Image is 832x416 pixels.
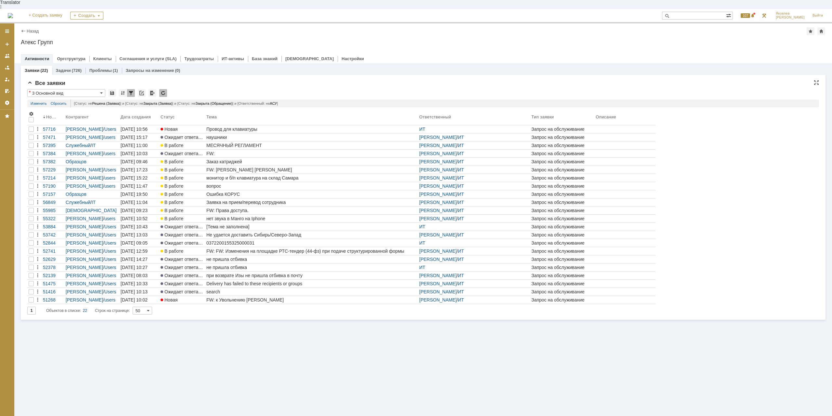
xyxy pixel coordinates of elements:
a: Сбросить [51,100,67,107]
div: Запрос на обслуживание [531,159,593,164]
div: 53742 [43,232,63,237]
div: Заказ катриджей [206,159,417,164]
div: Обновлять список [159,89,167,97]
a: ИТ [458,192,464,197]
th: Тема [205,110,418,125]
div: Скопировать ссылку на список [138,89,146,97]
a: ИТ [458,232,464,237]
a: вопрос [205,182,418,190]
a: [PERSON_NAME] [419,167,457,172]
span: В работе [161,159,183,164]
div: Запрос на обслуживание [531,248,593,254]
a: [PERSON_NAME] [419,200,457,205]
a: Запрос на обслуживание [530,141,594,149]
a: Клиенты [93,56,112,61]
div: 52844 [43,240,63,246]
div: Дата создания [121,114,152,119]
a: 57471 [42,133,64,141]
div: [DATE] 09:05 [121,240,148,246]
a: Заявки в моей ответственности [2,62,12,73]
a: Назад [27,29,39,34]
div: Запрос на обслуживание [531,192,593,197]
a: [DATE] 09:23 [119,207,159,214]
a: [PERSON_NAME] [419,257,457,262]
a: Ожидает ответа контрагента [159,239,205,247]
a: Служебный [66,200,90,205]
a: [DATE] 10:56 [119,125,159,133]
span: В работе [161,200,183,205]
div: Запрос на обслуживание [531,135,593,140]
div: 57157 [43,192,63,197]
a: Перейти в интерфейс администратора [760,12,768,20]
div: не пришла отбивка [206,257,417,262]
div: Запрос на обслуживание [531,208,593,213]
div: Не удается доставить Сибирь/Северо-Запад [206,232,417,237]
div: 55985 [43,208,63,213]
a: не пришла отбивка [205,263,418,271]
a: Запрос на обслуживание [530,158,594,166]
a: 52629 [42,255,64,263]
a: Образцов [PERSON_NAME] [66,192,103,202]
a: Users [104,167,116,172]
div: наушники [206,135,417,140]
a: Заявки на командах [2,51,12,61]
div: Добавить в избранное [807,27,814,35]
div: Запрос на обслуживание [531,224,593,229]
a: users [104,175,115,181]
a: В работе [159,182,205,190]
a: Ожидает ответа контрагента [159,263,205,271]
div: не пришла отбивка [206,265,417,270]
a: users [104,135,115,140]
a: Создать заявку [2,39,12,49]
a: Ожидает ответа контрагента [159,223,205,231]
span: Яковлев [776,12,805,16]
a: [DATE] 15:17 [119,133,159,141]
a: Соглашения и услуги (SLA) [120,56,177,61]
a: [PERSON_NAME] [419,216,457,221]
a: [DATE] 13:03 [119,231,159,239]
div: Запрос на обслуживание [531,200,593,205]
div: [Тема не заполнена] [206,224,417,229]
div: Заявка на прием/перевод сотрудника [206,200,417,205]
span: Ожидает ответа контрагента [161,257,225,262]
a: [DATE] 11:00 [119,141,159,149]
th: Ответственный [418,110,530,125]
a: Задачи [56,68,71,73]
a: [PERSON_NAME] [66,151,103,156]
a: Запрос на обслуживание [530,198,594,206]
a: [PERSON_NAME] [66,216,103,221]
div: нет звука в Манго на Iphone [206,216,417,221]
div: Запрос на обслуживание [531,175,593,181]
div: 53884 [43,224,63,229]
a: В работе [159,166,205,174]
a: [DATE] 19:50 [119,190,159,198]
a: [DATE] 14:27 [119,255,159,263]
a: 57384 [42,150,64,157]
a: ИТ [458,151,464,156]
div: Запрос на обслуживание [531,127,593,132]
a: 57157 [42,190,64,198]
a: [PERSON_NAME] [66,257,103,262]
a: Активности [25,56,49,61]
div: 57214 [43,175,63,181]
div: 57382 [43,159,63,164]
a: [PERSON_NAME] [66,183,103,189]
a: Users [104,127,116,132]
a: ИТ [419,127,425,132]
a: В работе [159,207,205,214]
div: FW: [206,151,417,156]
a: [DATE] 10:03 [119,150,159,157]
a: Оргструктура [57,56,85,61]
a: Запрос на обслуживание [530,247,594,255]
span: [PERSON_NAME] [776,16,805,20]
div: Экспорт списка [149,89,156,97]
a: + Создать заявку [25,9,66,22]
div: FW: FW: Изменения на площадке РТС-тендер (44-фз) при подаче структурированной формы заявки [206,248,417,254]
div: [DATE] 10:43 [121,224,148,229]
a: users [104,183,115,189]
div: [DATE] 15:17 [121,135,148,140]
a: Запрос на обслуживание [530,215,594,222]
a: [DATE] 10:52 [119,215,159,222]
a: users [104,151,115,156]
a: Запрос на обслуживание [530,174,594,182]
